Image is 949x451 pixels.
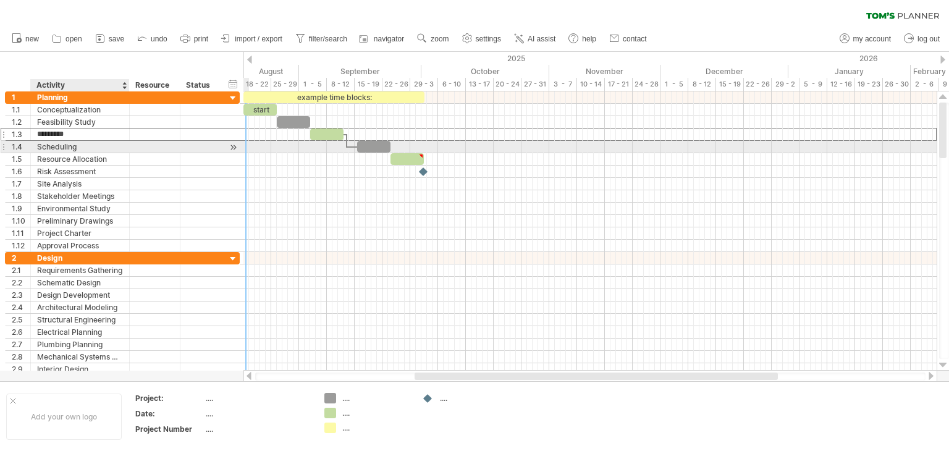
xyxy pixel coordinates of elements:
[309,35,347,43] span: filter/search
[37,215,123,227] div: Preliminary Drawings
[37,178,123,190] div: Site Analysis
[12,129,30,140] div: 1.3
[688,78,716,91] div: 8 - 12
[744,78,772,91] div: 22 - 26
[206,424,310,434] div: ....
[459,31,505,47] a: settings
[582,35,596,43] span: help
[37,314,123,326] div: Structural Engineering
[135,408,203,419] div: Date:
[431,35,449,43] span: zoom
[355,78,382,91] div: 15 - 19
[12,166,30,177] div: 1.6
[37,153,123,165] div: Resource Allocation
[37,339,123,350] div: Plumbing Planning
[788,65,911,78] div: January 2026
[243,78,271,91] div: 18 - 22
[438,78,466,91] div: 6 - 10
[235,35,282,43] span: import / export
[243,104,277,116] div: start
[135,79,173,91] div: Resource
[243,91,424,103] div: example time blocks:
[37,141,123,153] div: Scheduling
[6,394,122,440] div: Add your own logo
[12,153,30,165] div: 1.5
[135,424,203,434] div: Project Number
[521,78,549,91] div: 27 - 31
[342,408,410,418] div: ....
[37,240,123,251] div: Approval Process
[853,35,891,43] span: my account
[883,78,911,91] div: 26 - 30
[565,31,600,47] a: help
[357,31,408,47] a: navigator
[37,326,123,338] div: Electrical Planning
[12,141,30,153] div: 1.4
[37,363,123,375] div: Interior Design
[660,78,688,91] div: 1 - 5
[206,393,310,403] div: ....
[37,351,123,363] div: Mechanical Systems Design
[186,79,213,91] div: Status
[206,408,310,419] div: ....
[12,351,30,363] div: 2.8
[827,78,855,91] div: 12 - 16
[12,227,30,239] div: 1.11
[549,78,577,91] div: 3 - 7
[577,78,605,91] div: 10 - 14
[12,277,30,289] div: 2.2
[837,31,895,47] a: my account
[37,227,123,239] div: Project Charter
[633,78,660,91] div: 24 - 28
[109,35,124,43] span: save
[36,79,122,91] div: Activity
[911,78,938,91] div: 2 - 6
[12,339,30,350] div: 2.7
[25,35,39,43] span: new
[12,215,30,227] div: 1.10
[12,289,30,301] div: 2.3
[342,393,410,403] div: ....
[605,78,633,91] div: 17 - 21
[528,35,555,43] span: AI assist
[342,423,410,433] div: ....
[12,178,30,190] div: 1.7
[37,301,123,313] div: Architectural Modeling
[494,78,521,91] div: 20 - 24
[772,78,799,91] div: 29 - 2
[12,252,30,264] div: 2
[299,65,421,78] div: September 2025
[299,78,327,91] div: 1 - 5
[12,326,30,338] div: 2.6
[549,65,660,78] div: November 2025
[12,116,30,128] div: 1.2
[660,65,788,78] div: December 2025
[12,91,30,103] div: 1
[12,190,30,202] div: 1.8
[177,31,212,47] a: print
[194,35,208,43] span: print
[49,31,86,47] a: open
[466,78,494,91] div: 13 - 17
[37,190,123,202] div: Stakeholder Meetings
[37,277,123,289] div: Schematic Design
[37,104,123,116] div: Conceptualization
[511,31,559,47] a: AI assist
[292,31,351,47] a: filter/search
[227,141,239,154] div: scroll to activity
[855,78,883,91] div: 19 - 23
[374,35,404,43] span: navigator
[134,31,171,47] a: undo
[623,35,647,43] span: contact
[218,31,286,47] a: import / export
[12,240,30,251] div: 1.12
[37,289,123,301] div: Design Development
[12,264,30,276] div: 2.1
[37,203,123,214] div: Environmental Study
[271,78,299,91] div: 25 - 29
[12,314,30,326] div: 2.5
[414,31,452,47] a: zoom
[440,393,507,403] div: ....
[65,35,82,43] span: open
[901,31,943,47] a: log out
